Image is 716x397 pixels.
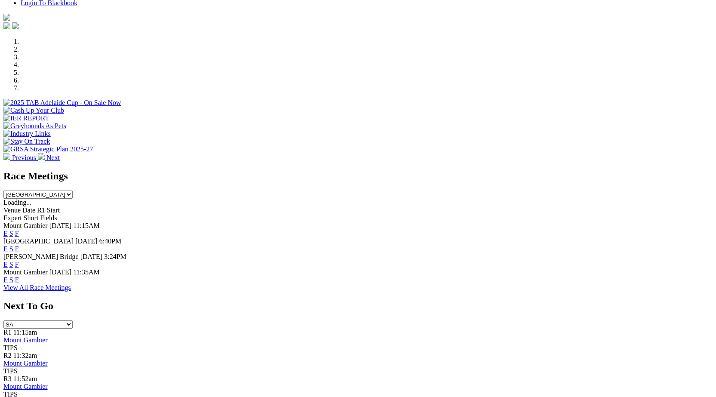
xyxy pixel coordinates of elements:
[3,352,12,359] span: R2
[15,261,19,268] a: F
[3,383,48,390] a: Mount Gambier
[3,253,79,260] span: [PERSON_NAME] Bridge
[49,268,72,276] span: [DATE]
[73,268,100,276] span: 11:35AM
[3,99,121,107] img: 2025 TAB Adelaide Cup - On Sale Now
[3,145,93,153] img: GRSA Strategic Plan 2025-27
[3,300,713,312] h2: Next To Go
[13,375,37,382] span: 11:52am
[104,253,126,260] span: 3:24PM
[3,122,66,130] img: Greyhounds As Pets
[38,153,45,160] img: chevron-right-pager-white.svg
[3,206,21,214] span: Venue
[3,114,49,122] img: IER REPORT
[3,237,74,245] span: [GEOGRAPHIC_DATA]
[3,214,22,222] span: Expert
[73,222,100,229] span: 11:15AM
[75,237,98,245] span: [DATE]
[12,154,36,161] span: Previous
[15,230,19,237] a: F
[3,230,8,237] a: E
[22,206,35,214] span: Date
[9,230,13,237] a: S
[3,130,51,138] img: Industry Links
[99,237,122,245] span: 6:40PM
[13,329,37,336] span: 11:15am
[3,154,38,161] a: Previous
[40,214,57,222] span: Fields
[3,375,12,382] span: R3
[13,352,37,359] span: 11:32am
[3,222,48,229] span: Mount Gambier
[38,154,60,161] a: Next
[12,22,19,29] img: twitter.svg
[3,245,8,252] a: E
[49,222,72,229] span: [DATE]
[3,336,48,344] a: Mount Gambier
[3,107,64,114] img: Cash Up Your Club
[3,170,713,182] h2: Race Meetings
[3,261,8,268] a: E
[3,367,18,375] span: TIPS
[24,214,39,222] span: Short
[80,253,103,260] span: [DATE]
[3,284,71,291] a: View All Race Meetings
[3,329,12,336] span: R1
[3,14,10,21] img: logo-grsa-white.png
[3,360,48,367] a: Mount Gambier
[15,276,19,283] a: F
[3,276,8,283] a: E
[3,199,31,206] span: Loading...
[3,22,10,29] img: facebook.svg
[3,268,48,276] span: Mount Gambier
[3,153,10,160] img: chevron-left-pager-white.svg
[37,206,60,214] span: R1 Start
[9,245,13,252] a: S
[9,261,13,268] a: S
[3,344,18,351] span: TIPS
[46,154,60,161] span: Next
[15,245,19,252] a: F
[9,276,13,283] a: S
[3,138,50,145] img: Stay On Track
